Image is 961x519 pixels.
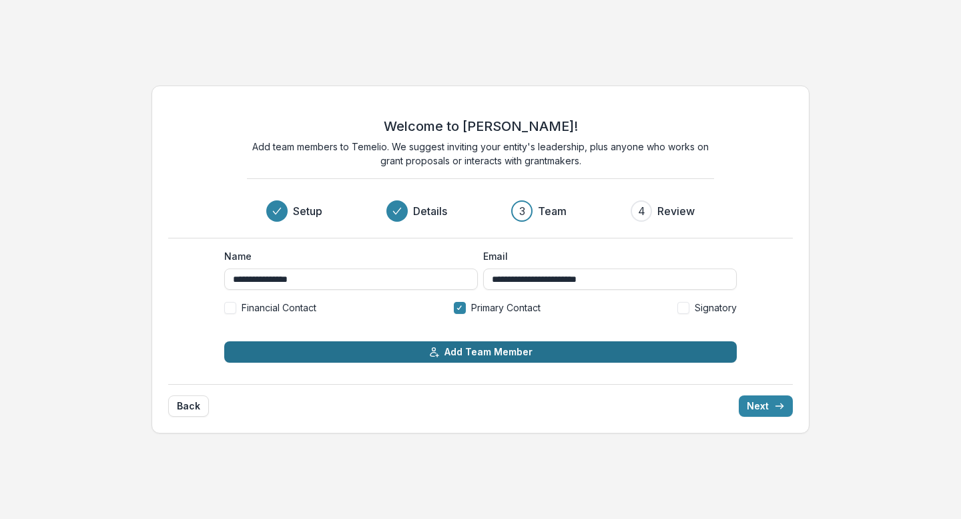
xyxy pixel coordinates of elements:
label: Email [483,249,729,263]
div: Progress [266,200,695,222]
div: 3 [519,203,525,219]
button: Add Team Member [224,341,737,363]
span: Signatory [695,301,737,315]
h3: Details [413,203,447,219]
h3: Setup [293,203,322,219]
button: Next [739,395,793,417]
p: Add team members to Temelio. We suggest inviting your entity's leadership, plus anyone who works ... [247,140,714,168]
h3: Review [657,203,695,219]
span: Primary Contact [471,301,541,315]
h2: Welcome to [PERSON_NAME]! [384,118,578,134]
label: Name [224,249,470,263]
span: Financial Contact [242,301,316,315]
div: 4 [638,203,645,219]
h3: Team [538,203,567,219]
button: Back [168,395,209,417]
